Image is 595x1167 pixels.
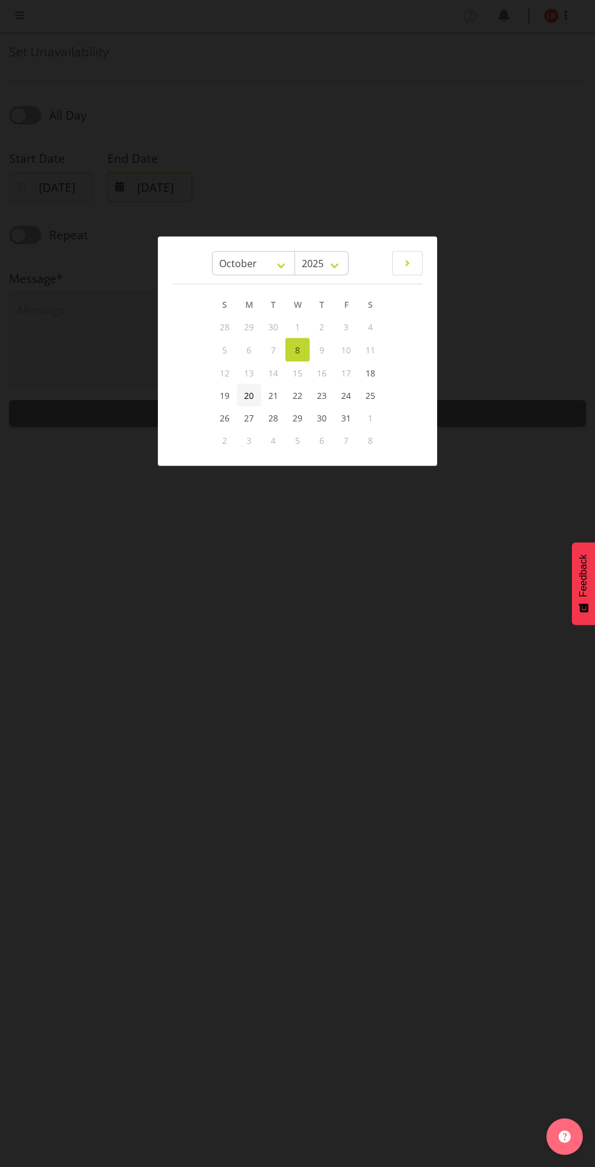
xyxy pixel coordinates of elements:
span: 5 [222,344,227,355]
a: 18 [358,361,382,384]
span: 2 [319,321,324,332]
span: T [319,298,324,310]
a: 24 [334,384,358,406]
span: 30 [268,321,278,332]
span: 15 [293,367,302,378]
span: 6 [246,344,251,355]
span: S [368,298,373,310]
a: 20 [237,384,261,406]
span: W [294,298,302,310]
span: 6 [319,434,324,446]
span: 29 [244,321,254,332]
span: 3 [344,321,348,332]
span: 2 [222,434,227,446]
span: 4 [271,434,276,446]
span: 17 [341,367,351,378]
span: 21 [268,389,278,401]
span: 10 [341,344,351,355]
span: S [222,298,227,310]
span: 25 [365,389,375,401]
a: 31 [334,406,358,429]
span: 8 [368,434,373,446]
span: 1 [368,412,373,423]
span: 8 [295,344,300,355]
span: 28 [268,412,278,423]
span: F [344,298,348,310]
span: 7 [271,344,276,355]
a: 27 [237,406,261,429]
span: 28 [220,321,229,332]
a: 21 [261,384,285,406]
span: 5 [295,434,300,446]
span: 30 [317,412,327,423]
span: 24 [341,389,351,401]
span: 7 [344,434,348,446]
span: 29 [293,412,302,423]
span: 16 [317,367,327,378]
img: help-xxl-2.png [559,1131,571,1143]
button: Feedback - Show survey [572,542,595,625]
span: 27 [244,412,254,423]
span: 14 [268,367,278,378]
span: 12 [220,367,229,378]
span: 26 [220,412,229,423]
a: 19 [212,384,237,406]
a: 30 [310,406,334,429]
span: 13 [244,367,254,378]
span: 1 [295,321,300,332]
a: 25 [358,384,382,406]
span: 23 [317,389,327,401]
span: Feedback [578,554,589,597]
a: 26 [212,406,237,429]
a: 23 [310,384,334,406]
span: T [271,298,276,310]
span: 9 [319,344,324,355]
span: 4 [368,321,373,332]
span: 22 [293,389,302,401]
a: 28 [261,406,285,429]
span: 18 [365,367,375,378]
span: 20 [244,389,254,401]
span: M [245,298,253,310]
span: 11 [365,344,375,355]
span: 19 [220,389,229,401]
span: 31 [341,412,351,423]
span: 3 [246,434,251,446]
a: 22 [285,384,310,406]
a: 29 [285,406,310,429]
